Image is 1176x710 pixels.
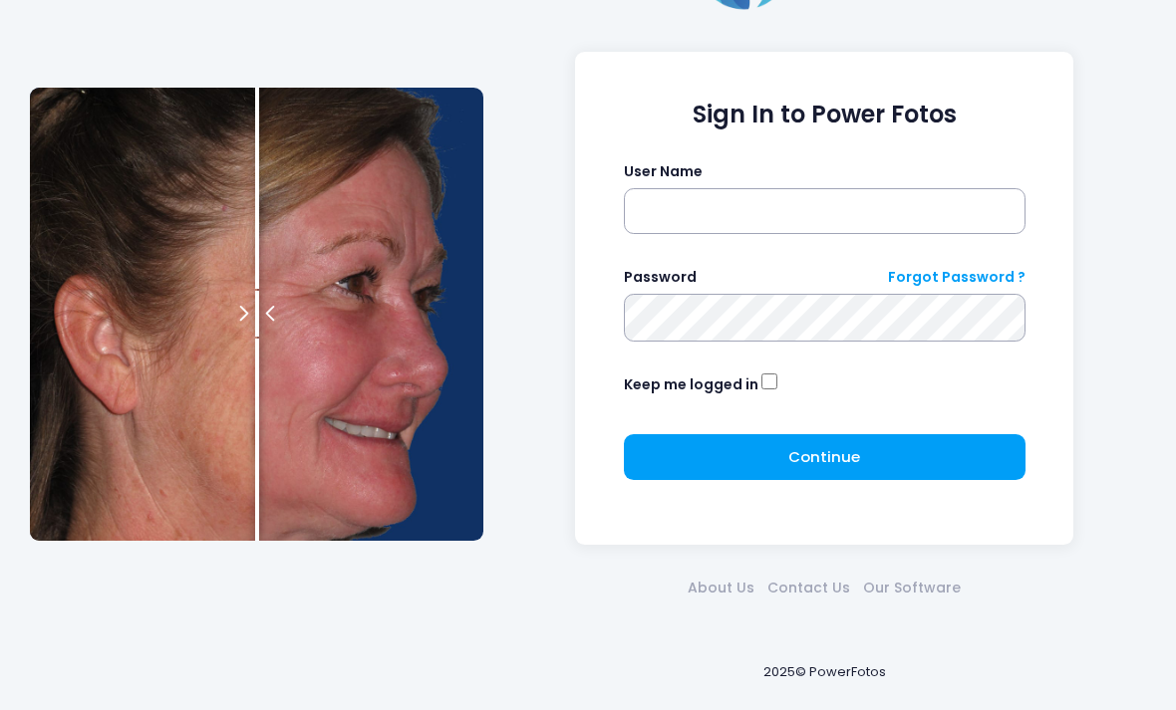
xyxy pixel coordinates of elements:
a: Contact Us [761,578,857,598]
label: Password [624,267,697,288]
a: About Us [682,578,761,598]
a: Forgot Password ? [888,267,1026,288]
h1: Sign In to Power Fotos [624,101,1026,129]
a: Our Software [857,578,968,598]
label: User Name [624,161,703,182]
button: Continue [624,434,1026,480]
label: Keep me logged in [624,374,758,395]
span: Continue [788,446,860,467]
